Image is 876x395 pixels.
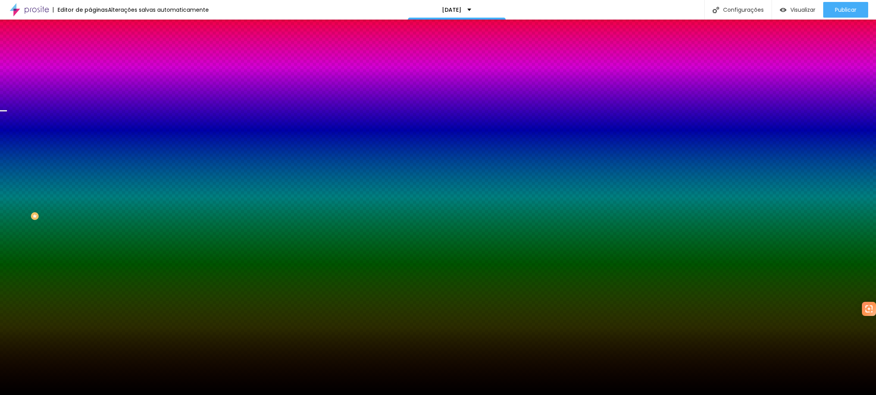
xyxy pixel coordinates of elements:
img: view-1.svg [780,7,786,13]
img: Icone [713,7,719,13]
span: Visualizar [790,7,815,13]
button: Visualizar [772,2,823,18]
button: Publicar [823,2,868,18]
div: Alterações salvas automaticamente [108,7,209,13]
p: [DATE] [442,7,461,13]
div: Editor de páginas [53,7,108,13]
span: Publicar [835,7,856,13]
